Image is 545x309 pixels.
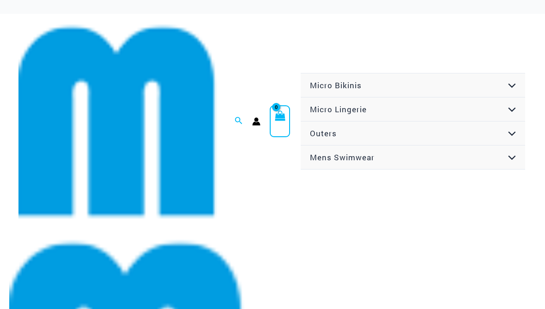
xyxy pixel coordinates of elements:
[18,22,217,221] img: cropped mm emblem
[310,128,337,139] span: Outers
[310,80,362,91] span: Micro Bikinis
[301,121,525,145] a: OutersMenu ToggleMenu Toggle
[270,105,290,137] a: View Shopping Cart, empty
[252,117,260,126] a: Account icon link
[310,104,367,115] span: Micro Lingerie
[301,73,525,97] a: Micro BikinisMenu ToggleMenu Toggle
[310,152,375,163] span: Mens Swimwear
[301,145,525,170] a: Mens SwimwearMenu ToggleMenu Toggle
[235,115,243,127] a: Search icon link
[301,97,525,121] a: Micro LingerieMenu ToggleMenu Toggle
[299,72,527,171] nav: Site Navigation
